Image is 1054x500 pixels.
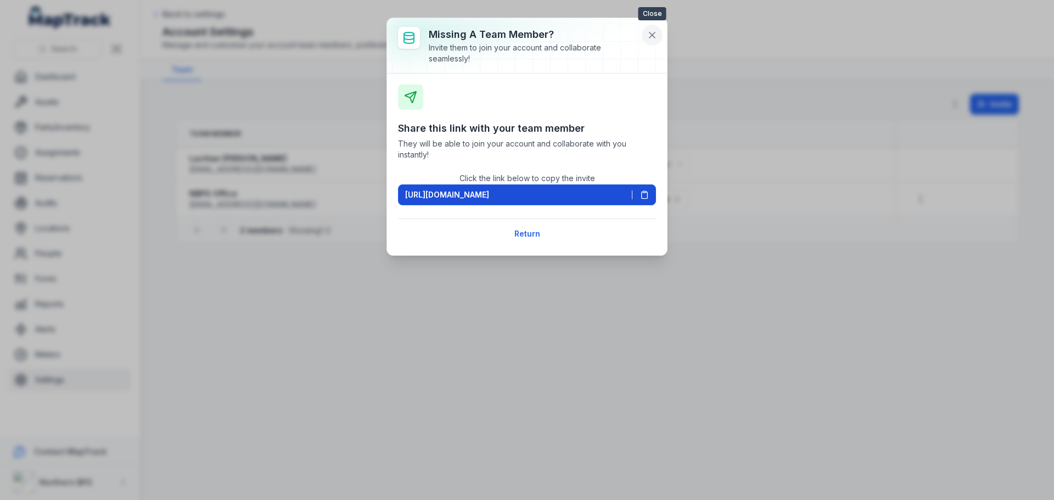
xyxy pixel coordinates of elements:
span: [URL][DOMAIN_NAME] [405,189,489,200]
h3: Share this link with your team member [398,121,656,136]
button: [URL][DOMAIN_NAME] [398,184,656,205]
span: Close [638,7,666,20]
div: Invite them to join your account and collaborate seamlessly! [429,42,638,64]
span: Click the link below to copy the invite [459,173,595,183]
span: They will be able to join your account and collaborate with you instantly! [398,138,656,160]
button: Return [507,223,547,244]
h3: Missing a team member? [429,27,638,42]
